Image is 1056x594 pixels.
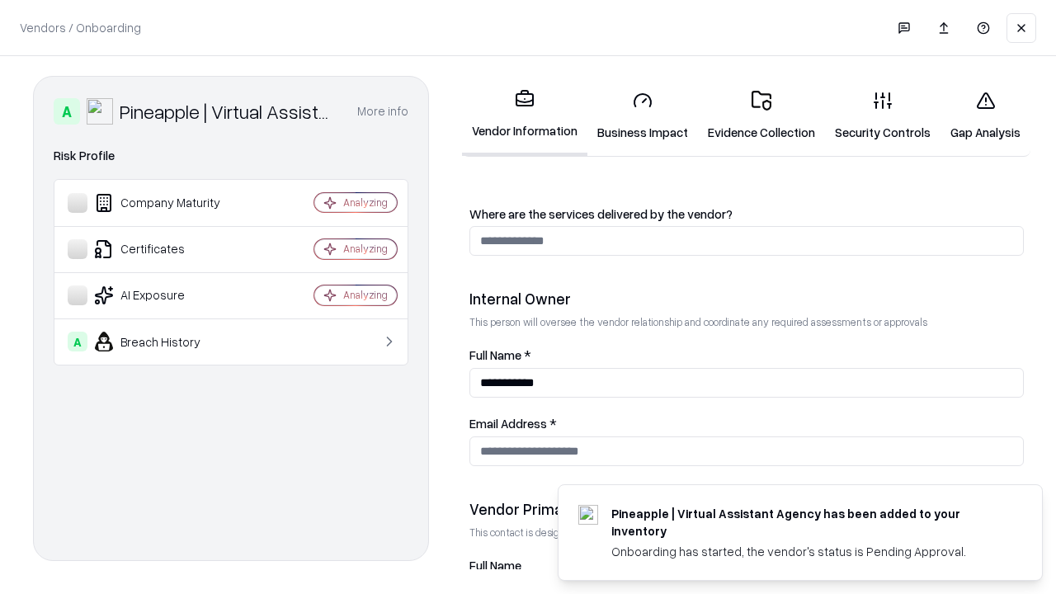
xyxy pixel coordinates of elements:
div: Pineapple | Virtual Assistant Agency has been added to your inventory [611,505,1002,540]
a: Business Impact [587,78,698,154]
a: Gap Analysis [940,78,1030,154]
a: Security Controls [825,78,940,154]
div: Vendor Primary Contact [469,499,1024,519]
label: Full Name [469,559,1024,572]
img: trypineapple.com [578,505,598,525]
div: AI Exposure [68,285,265,305]
div: Analyzing [343,288,388,302]
img: Pineapple | Virtual Assistant Agency [87,98,113,125]
div: Company Maturity [68,193,265,213]
button: More info [357,97,408,126]
div: Analyzing [343,196,388,210]
label: Email Address * [469,417,1024,430]
label: Where are the services delivered by the vendor? [469,208,1024,220]
div: Internal Owner [469,289,1024,309]
p: Vendors / Onboarding [20,19,141,36]
div: A [68,332,87,351]
div: Onboarding has started, the vendor's status is Pending Approval. [611,543,1002,560]
div: Certificates [68,239,265,259]
div: Risk Profile [54,146,408,166]
a: Evidence Collection [698,78,825,154]
p: This person will oversee the vendor relationship and coordinate any required assessments or appro... [469,315,1024,329]
a: Vendor Information [462,76,587,156]
div: Breach History [68,332,265,351]
div: A [54,98,80,125]
label: Full Name * [469,349,1024,361]
p: This contact is designated to receive the assessment request from Shift [469,526,1024,540]
div: Pineapple | Virtual Assistant Agency [120,98,337,125]
div: Analyzing [343,242,388,256]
